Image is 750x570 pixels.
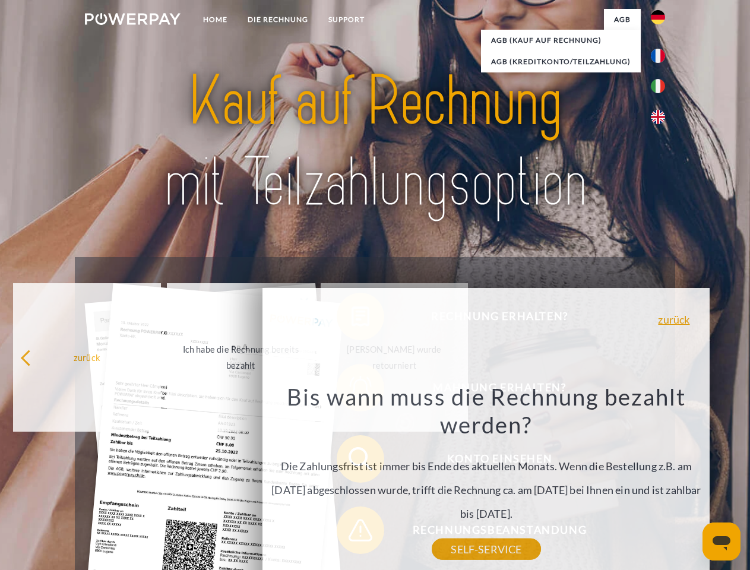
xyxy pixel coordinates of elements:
[432,539,540,560] a: SELF-SERVICE
[481,30,641,51] a: AGB (Kauf auf Rechnung)
[174,341,308,373] div: Ich habe die Rechnung bereits bezahlt
[651,79,665,93] img: it
[481,51,641,72] a: AGB (Kreditkonto/Teilzahlung)
[193,9,238,30] a: Home
[238,9,318,30] a: DIE RECHNUNG
[651,110,665,124] img: en
[113,57,637,227] img: title-powerpay_de.svg
[85,13,181,25] img: logo-powerpay-white.svg
[658,314,689,325] a: zurück
[270,382,703,549] div: Die Zahlungsfrist ist immer bis Ende des aktuellen Monats. Wenn die Bestellung z.B. am [DATE] abg...
[651,49,665,63] img: fr
[702,522,740,560] iframe: Schaltfläche zum Öffnen des Messaging-Fensters
[604,9,641,30] a: agb
[651,10,665,24] img: de
[318,9,375,30] a: SUPPORT
[20,349,154,365] div: zurück
[270,382,703,439] h3: Bis wann muss die Rechnung bezahlt werden?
